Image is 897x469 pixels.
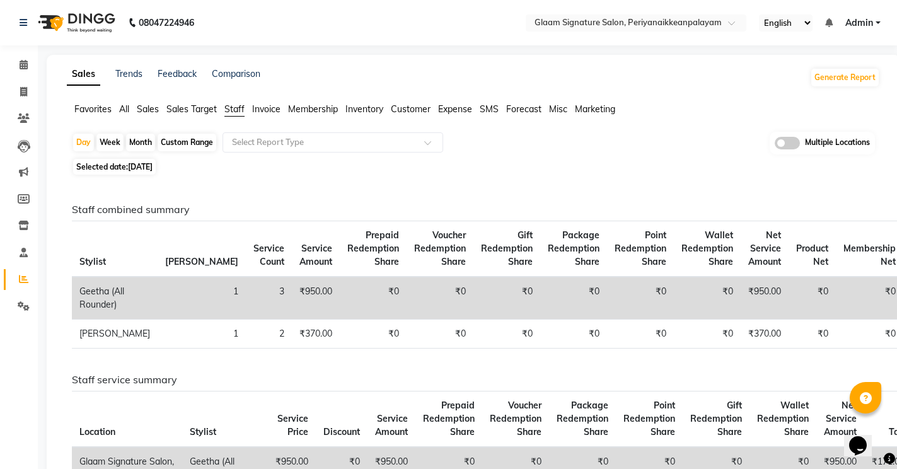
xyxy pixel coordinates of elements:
a: Trends [115,68,142,79]
a: Comparison [212,68,260,79]
span: Service Amount [299,243,332,267]
span: Package Redemption Share [548,229,599,267]
div: Month [126,134,155,151]
span: Net Service Amount [824,400,857,437]
span: Sales [137,103,159,115]
td: 1 [158,320,246,349]
td: ₹0 [340,277,407,320]
span: Point Redemption Share [623,400,675,437]
span: Voucher Redemption Share [490,400,541,437]
td: ₹0 [607,277,674,320]
span: Prepaid Redemption Share [347,229,399,267]
td: ₹0 [407,277,473,320]
span: Stylist [79,256,106,267]
span: Marketing [575,103,615,115]
td: ₹0 [789,277,836,320]
td: [PERSON_NAME] [72,320,158,349]
span: Wallet Redemption Share [681,229,733,267]
td: 2 [246,320,292,349]
span: Inventory [345,103,383,115]
span: Service Price [277,413,308,437]
td: ₹370.00 [741,320,789,349]
span: Forecast [506,103,541,115]
span: Misc [549,103,567,115]
span: [DATE] [128,162,153,171]
a: Sales [67,63,100,86]
span: Product Net [796,243,828,267]
span: Net Service Amount [748,229,781,267]
a: Feedback [158,68,197,79]
td: ₹0 [789,320,836,349]
span: Selected date: [73,159,156,175]
span: [PERSON_NAME] [165,256,238,267]
span: Invoice [252,103,281,115]
span: Stylist [190,426,216,437]
span: Gift Redemption Share [690,400,742,437]
td: ₹0 [407,320,473,349]
td: ₹0 [473,277,540,320]
td: ₹0 [340,320,407,349]
td: 3 [246,277,292,320]
span: Admin [845,16,873,30]
td: ₹0 [607,320,674,349]
span: Location [79,426,115,437]
td: ₹950.00 [741,277,789,320]
b: 08047224946 [139,5,194,40]
td: ₹0 [540,277,607,320]
span: Membership Net [843,243,896,267]
td: ₹950.00 [292,277,340,320]
span: Multiple Locations [805,137,870,149]
span: Sales Target [166,103,217,115]
td: 1 [158,277,246,320]
span: Prepaid Redemption Share [423,400,475,437]
iframe: chat widget [844,419,884,456]
td: Geetha (All Rounder) [72,277,158,320]
span: Package Redemption Share [557,400,608,437]
span: Membership [288,103,338,115]
td: ₹0 [674,320,741,349]
h6: Staff service summary [72,374,870,386]
td: ₹0 [473,320,540,349]
td: ₹0 [540,320,607,349]
span: Customer [391,103,431,115]
span: Favorites [74,103,112,115]
div: Week [96,134,124,151]
span: Gift Redemption Share [481,229,533,267]
span: Wallet Redemption Share [757,400,809,437]
button: Generate Report [811,69,879,86]
td: ₹0 [674,277,741,320]
span: Voucher Redemption Share [414,229,466,267]
div: Custom Range [158,134,216,151]
h6: Staff combined summary [72,204,870,216]
img: logo [32,5,119,40]
span: Staff [224,103,245,115]
td: ₹370.00 [292,320,340,349]
span: Expense [438,103,472,115]
span: All [119,103,129,115]
div: Day [73,134,94,151]
span: Service Amount [375,413,408,437]
span: Discount [323,426,360,437]
span: Point Redemption Share [615,229,666,267]
span: Service Count [253,243,284,267]
span: SMS [480,103,499,115]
